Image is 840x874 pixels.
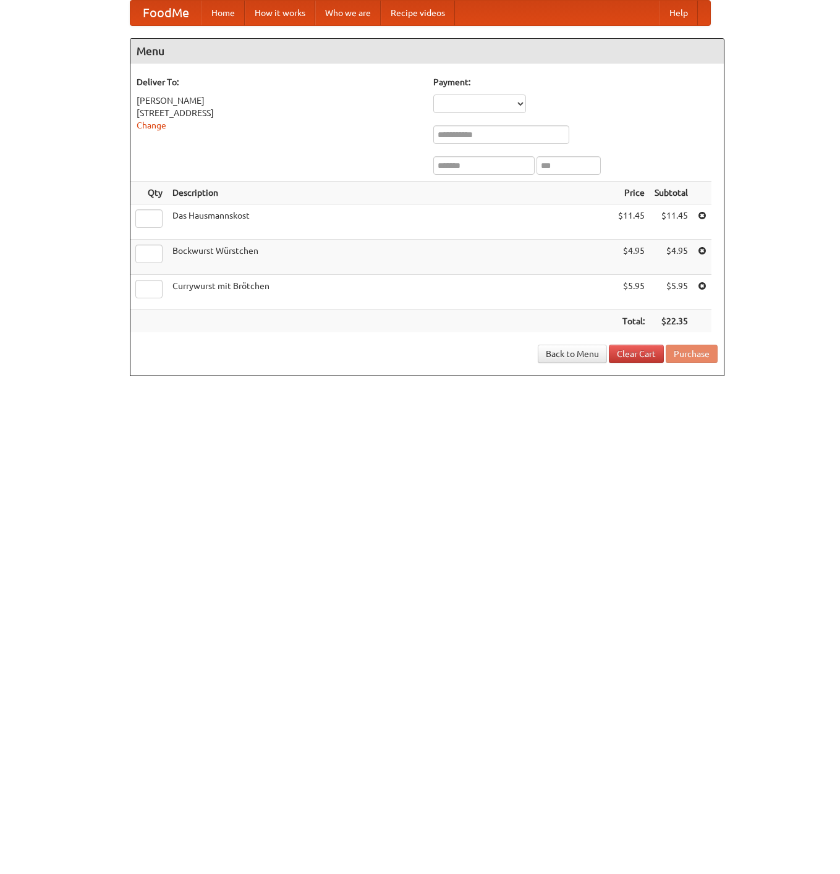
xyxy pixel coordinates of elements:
[650,204,693,240] td: $11.45
[168,240,613,275] td: Bockwurst Würstchen
[202,1,245,25] a: Home
[650,240,693,275] td: $4.95
[613,182,650,204] th: Price
[137,95,421,107] div: [PERSON_NAME]
[168,275,613,310] td: Currywurst mit Brötchen
[130,182,168,204] th: Qty
[613,204,650,240] td: $11.45
[613,310,650,333] th: Total:
[609,345,664,363] a: Clear Cart
[650,182,693,204] th: Subtotal
[650,275,693,310] td: $5.95
[666,345,718,363] button: Purchase
[613,240,650,275] td: $4.95
[381,1,455,25] a: Recipe videos
[660,1,698,25] a: Help
[433,76,718,88] h5: Payment:
[137,120,166,130] a: Change
[137,107,421,119] div: [STREET_ADDRESS]
[130,39,724,64] h4: Menu
[538,345,607,363] a: Back to Menu
[315,1,381,25] a: Who we are
[137,76,421,88] h5: Deliver To:
[650,310,693,333] th: $22.35
[168,182,613,204] th: Description
[130,1,202,25] a: FoodMe
[245,1,315,25] a: How it works
[168,204,613,240] td: Das Hausmannskost
[613,275,650,310] td: $5.95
